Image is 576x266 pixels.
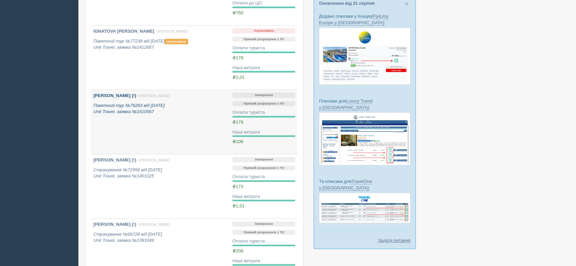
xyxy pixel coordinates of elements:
[232,258,295,264] div: Наші витрати
[232,65,295,71] div: Наші витрати
[319,13,410,26] p: Додано плюсики у пошуку :
[232,45,295,51] div: Оплати туриста
[319,14,388,26] a: Fly&Joy Europe у [GEOGRAPHIC_DATA]
[93,167,162,179] i: Страхування №72956 від [DATE] Unit Travel, заявка №1401025
[137,158,170,162] span: / [PERSON_NAME]
[93,29,154,34] b: IGNATOVA [PERSON_NAME]
[232,221,295,226] p: Завершено
[232,203,244,208] span: ₴1,01
[91,154,230,218] a: [PERSON_NAME] (!) / [PERSON_NAME] Страхування №72956 від [DATE]Unit Travel, заявка №1401025
[232,157,295,162] p: Завершено
[232,120,243,125] span: ₴179
[93,38,188,50] i: Пакетний тур №77239 від [DATE] Unit Travel, заявка №1412667
[232,193,295,200] div: Наші витрати
[378,237,410,244] a: Задати питання
[319,179,372,191] a: TravelOne у [GEOGRAPHIC_DATA]
[319,178,410,191] p: Та плюсики для :
[232,129,295,136] div: Наші витрати
[232,55,243,60] span: ₴178
[93,222,136,227] b: [PERSON_NAME] (!)
[232,238,295,245] div: Оплати туриста
[232,28,295,33] p: Анульовано
[232,10,243,15] span: ₴750
[93,157,136,162] b: [PERSON_NAME] (!)
[232,166,295,171] p: Прямий розрахунок з ТО
[232,93,295,98] p: Завершено
[232,184,243,189] span: ₴173
[319,98,373,110] a: Luxury Travel у [GEOGRAPHIC_DATA]
[155,29,188,33] span: / [PERSON_NAME]
[319,1,375,6] a: Оновлення від 31 серпня
[93,232,162,243] i: Страхування №69728 від [DATE] Unit Travel, заявка №1393349
[232,230,295,235] p: Прямий розрахунок з ТО
[232,248,243,253] span: ₴208
[319,98,410,111] p: Плюсики для :
[319,193,410,223] img: travel-one-%D0%BF%D1%96%D0%B4%D0%B1%D1%96%D1%80%D0%BA%D0%B0-%D1%81%D1%80%D0%BC-%D0%B4%D0%BB%D1%8F...
[232,139,243,144] span: ₴108
[165,39,188,44] span: анульовано
[91,90,230,154] a: [PERSON_NAME] (!) / [PERSON_NAME] Пакетний тур №76263 від [DATE]Unit Travel, заявка №1410567
[319,28,410,85] img: fly-joy-de-proposal-crm-for-travel-agency.png
[232,109,295,116] div: Оплати туриста
[232,37,295,42] p: Прямий розрахунок з ТО
[137,222,170,226] span: / [PERSON_NAME]
[137,94,170,98] span: / [PERSON_NAME]
[91,26,230,90] a: IGNATOVA [PERSON_NAME] / [PERSON_NAME] Пакетний тур №77239 від [DATE]анульовано Unit Travel, заяв...
[232,75,244,80] span: ₴1,01
[232,101,295,106] p: Прямий розрахунок з ТО
[232,174,295,180] div: Оплати туриста
[319,112,410,165] img: luxury-travel-%D0%BF%D0%BE%D0%B4%D0%B1%D0%BE%D1%80%D0%BA%D0%B0-%D1%81%D1%80%D0%BC-%D0%B4%D0%BB%D1...
[93,93,136,98] b: [PERSON_NAME] (!)
[93,103,165,114] i: Пакетний тур №76263 від [DATE] Unit Travel, заявка №1410567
